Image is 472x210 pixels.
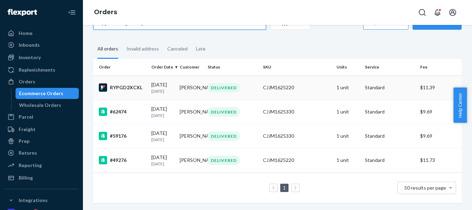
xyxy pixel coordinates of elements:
td: 1 unit [334,148,362,172]
div: RYPGD2XCXL [99,83,146,92]
th: SKU [260,59,334,75]
div: CJJM1625330 [263,108,331,115]
div: Reporting [19,162,42,169]
td: [PERSON_NAME] [177,75,205,100]
ol: breadcrumbs [88,2,123,22]
div: Inbounds [19,42,40,48]
div: Inventory [19,54,41,61]
div: Prep [19,138,29,145]
p: Standard [365,84,415,91]
a: Replenishments [4,64,79,75]
div: Freight [19,126,36,133]
button: Help Center [453,88,467,123]
img: Flexport logo [8,9,37,16]
p: [DATE] [151,88,174,94]
div: [DATE] [151,130,174,143]
div: DELIVERED [208,156,240,165]
div: DELIVERED [208,83,240,92]
th: Units [334,59,362,75]
th: Order Date [149,59,177,75]
p: Standard [365,157,415,164]
td: [PERSON_NAME] [177,148,205,172]
button: Integrations [4,195,79,206]
td: 1 unit [334,75,362,100]
div: Home [19,30,32,37]
a: Inventory [4,52,79,63]
div: Invalid address [126,40,159,58]
td: 1 unit [334,124,362,148]
td: 1 unit [334,100,362,124]
a: Parcel [4,111,79,122]
div: #49276 [99,156,146,164]
div: #59176 [99,132,146,140]
div: Customer [180,64,202,70]
a: Returns [4,147,79,158]
td: $11.73 [417,148,462,172]
div: Replenishments [19,66,55,73]
a: Billing [4,172,79,183]
button: Open Search Box [415,6,429,19]
th: Service [362,59,417,75]
div: Canceled [167,40,188,58]
td: $9.69 [417,124,462,148]
a: Orders [94,8,117,16]
p: [DATE] [151,161,174,167]
div: Ecommerce Orders [19,90,63,97]
div: Orders [19,78,35,85]
a: Page 1 is your current page [282,185,287,191]
div: [DATE] [151,106,174,118]
td: $11.39 [417,75,462,100]
div: CJJM1625330 [263,133,331,139]
div: Wholesale Orders [19,102,61,109]
div: Parcel [19,113,33,120]
div: Integrations [19,197,48,204]
div: DELIVERED [208,107,240,117]
a: Wholesale Orders [16,100,79,111]
a: Reporting [4,160,79,171]
a: Inbounds [4,39,79,51]
button: Open account menu [446,6,460,19]
button: Open notifications [431,6,444,19]
div: #62474 [99,108,146,116]
div: CJJM1625220 [263,84,331,91]
div: [DATE] [151,154,174,167]
a: Home [4,28,79,39]
th: Fee [417,59,462,75]
th: Status [205,59,260,75]
button: Close Navigation [65,6,79,19]
div: All orders [97,40,118,59]
td: [PERSON_NAME] [177,124,205,148]
div: [DATE] [151,81,174,94]
div: CJJM1625220 [263,157,331,164]
div: Returns [19,149,37,156]
p: Standard [365,133,415,139]
p: Standard [365,108,415,115]
div: DELIVERED [208,131,240,141]
a: Prep [4,136,79,147]
div: Billing [19,174,33,181]
td: $9.69 [417,100,462,124]
th: Order [93,59,149,75]
div: Late [196,40,206,58]
a: Freight [4,124,79,135]
p: [DATE] [151,112,174,118]
a: Orders [4,76,79,87]
span: 50 results per page [404,185,446,191]
p: [DATE] [151,137,174,143]
td: [PERSON_NAME] [177,100,205,124]
a: Ecommerce Orders [16,88,79,99]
